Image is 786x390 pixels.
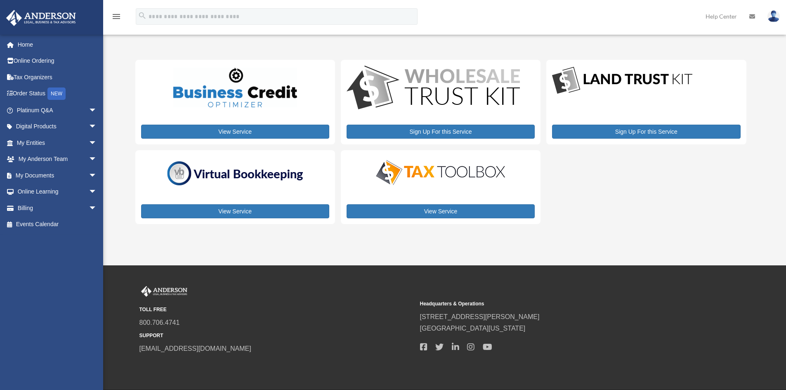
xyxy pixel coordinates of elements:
[552,66,692,96] img: LandTrust_lgo-1.jpg
[89,200,105,217] span: arrow_drop_down
[89,184,105,201] span: arrow_drop_down
[89,167,105,184] span: arrow_drop_down
[47,87,66,100] div: NEW
[89,135,105,151] span: arrow_drop_down
[347,125,535,139] a: Sign Up For this Service
[6,167,109,184] a: My Documentsarrow_drop_down
[89,118,105,135] span: arrow_drop_down
[139,305,414,314] small: TOLL FREE
[6,69,109,85] a: Tax Organizers
[6,53,109,69] a: Online Ordering
[552,125,740,139] a: Sign Up For this Service
[89,102,105,119] span: arrow_drop_down
[6,85,109,102] a: Order StatusNEW
[6,184,109,200] a: Online Learningarrow_drop_down
[141,125,329,139] a: View Service
[6,216,109,233] a: Events Calendar
[111,12,121,21] i: menu
[767,10,780,22] img: User Pic
[139,331,414,340] small: SUPPORT
[347,204,535,218] a: View Service
[6,135,109,151] a: My Entitiesarrow_drop_down
[138,11,147,20] i: search
[6,151,109,168] a: My Anderson Teamarrow_drop_down
[111,14,121,21] a: menu
[6,102,109,118] a: Platinum Q&Aarrow_drop_down
[6,36,109,53] a: Home
[6,200,109,216] a: Billingarrow_drop_down
[420,313,540,320] a: [STREET_ADDRESS][PERSON_NAME]
[141,204,329,218] a: View Service
[4,10,78,26] img: Anderson Advisors Platinum Portal
[347,66,520,111] img: WS-Trust-Kit-lgo-1.jpg
[89,151,105,168] span: arrow_drop_down
[139,345,251,352] a: [EMAIL_ADDRESS][DOMAIN_NAME]
[420,325,526,332] a: [GEOGRAPHIC_DATA][US_STATE]
[420,300,695,308] small: Headquarters & Operations
[139,319,180,326] a: 800.706.4741
[139,286,189,297] img: Anderson Advisors Platinum Portal
[6,118,105,135] a: Digital Productsarrow_drop_down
